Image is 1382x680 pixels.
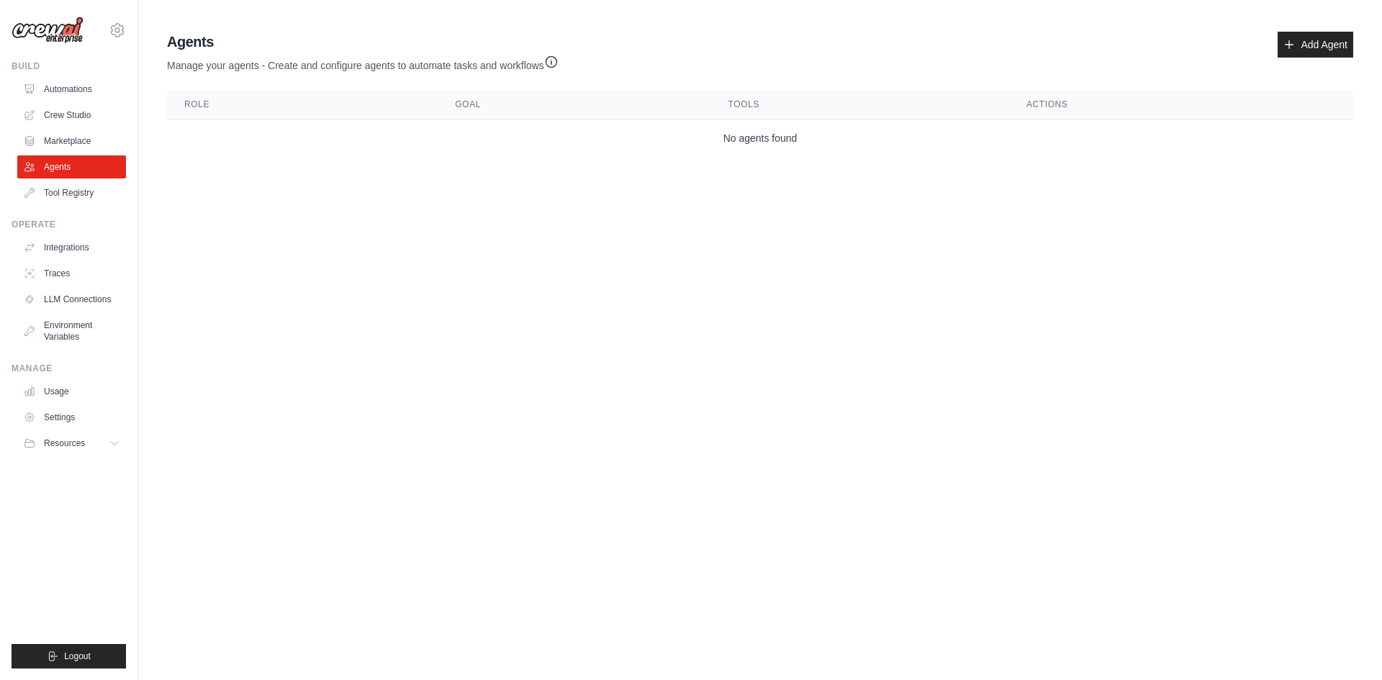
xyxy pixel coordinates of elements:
[17,380,126,403] a: Usage
[17,104,126,127] a: Crew Studio
[167,52,559,73] p: Manage your agents - Create and configure agents to automate tasks and workflows
[17,236,126,259] a: Integrations
[44,438,85,449] span: Resources
[17,288,126,311] a: LLM Connections
[1009,90,1353,119] th: Actions
[17,78,126,101] a: Automations
[12,17,83,44] img: Logo
[17,314,126,348] a: Environment Variables
[167,90,438,119] th: Role
[1278,32,1353,58] a: Add Agent
[12,644,126,668] button: Logout
[17,406,126,429] a: Settings
[167,119,1353,158] td: No agents found
[17,432,126,455] button: Resources
[17,155,126,178] a: Agents
[12,60,126,72] div: Build
[711,90,1009,119] th: Tools
[17,262,126,285] a: Traces
[167,32,559,52] h2: Agents
[64,650,91,662] span: Logout
[17,181,126,204] a: Tool Registry
[12,363,126,374] div: Manage
[12,219,126,230] div: Operate
[438,90,710,119] th: Goal
[17,130,126,153] a: Marketplace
